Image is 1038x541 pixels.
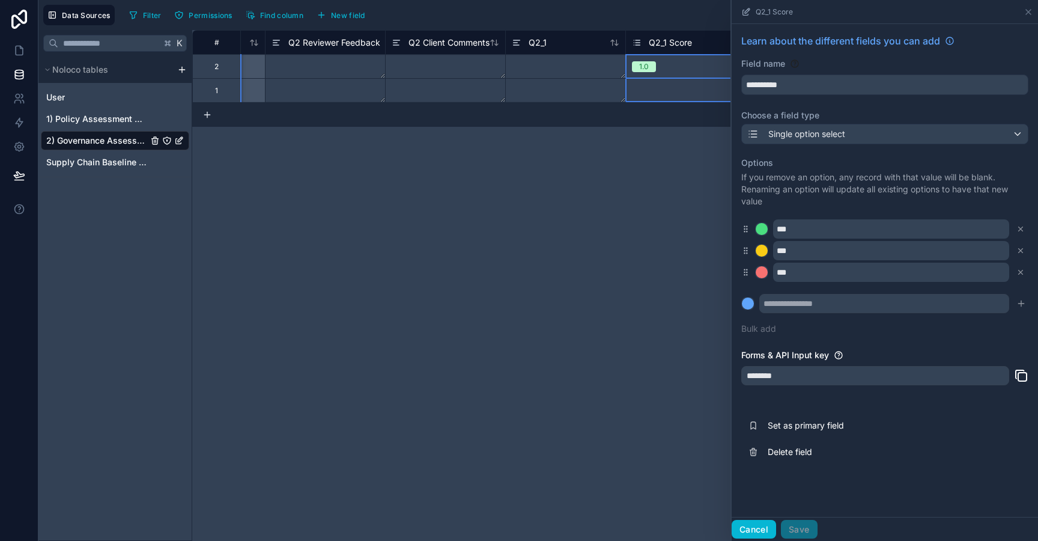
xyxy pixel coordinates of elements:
button: Cancel [732,520,776,539]
div: # [202,38,231,47]
button: Single option select [741,124,1028,144]
span: Learn about the different fields you can add [741,34,940,48]
span: Find column [260,11,303,20]
span: Permissions [189,11,232,20]
span: Filter [143,11,162,20]
div: 2 [214,62,219,72]
button: Set as primary field [741,412,1028,439]
label: Field name [741,58,785,70]
div: 1.0 [639,61,649,72]
button: Data Sources [43,5,115,25]
span: New field [331,11,365,20]
label: Options [741,157,1028,169]
span: Delete field [768,446,941,458]
label: Choose a field type [741,109,1028,121]
button: Filter [124,6,166,24]
p: If you remove an option, any record with that value will be blank. Renaming an option will update... [741,171,1028,207]
span: Q2_1 [529,37,547,49]
span: Single option select [768,128,845,140]
span: Data Sources [62,11,111,20]
button: Bulk add [741,323,776,335]
a: Permissions [170,6,241,24]
span: Q2_1 Score [649,37,692,49]
button: New field [312,6,369,24]
a: Learn about the different fields you can add [741,34,955,48]
button: Find column [241,6,308,24]
span: Set as primary field [768,420,941,432]
button: Delete field [741,439,1028,465]
span: Q2 Client Comments [408,37,490,49]
span: Q2 Reviewer Feedback [288,37,380,49]
span: K [175,39,184,47]
button: Permissions [170,6,236,24]
div: 1 [215,86,218,96]
label: Forms & API Input key [741,349,829,361]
